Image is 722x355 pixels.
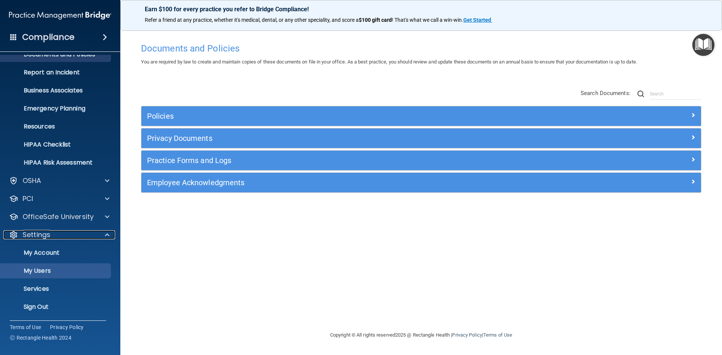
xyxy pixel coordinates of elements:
img: PMB logo [9,8,111,23]
p: Services [5,285,108,293]
span: Refer a friend at any practice, whether it's medical, dental, or any other speciality, and score a [145,17,359,23]
a: Get Started [463,17,492,23]
strong: Get Started [463,17,491,23]
p: My Account [5,249,108,257]
a: Terms of Use [483,332,512,338]
p: HIPAA Risk Assessment [5,159,108,166]
a: Privacy Policy [452,332,482,338]
h5: Policies [147,112,555,120]
a: OSHA [9,176,109,185]
h5: Employee Acknowledgments [147,178,555,187]
a: OfficeSafe University [9,212,109,221]
input: Search [650,88,701,100]
span: Ⓒ Rectangle Health 2024 [10,334,71,341]
p: HIPAA Checklist [5,141,108,148]
span: ! That's what we call a win-win. [392,17,463,23]
a: Privacy Documents [147,132,695,144]
strong: $100 gift card [359,17,392,23]
p: Report an Incident [5,69,108,76]
p: PCI [23,194,33,203]
span: Search Documents: [581,90,631,97]
p: Documents and Policies [5,51,108,58]
p: Settings [23,230,50,239]
p: Resources [5,123,108,130]
a: Policies [147,110,695,122]
div: Copyright © All rights reserved 2025 @ Rectangle Health | | [284,323,558,347]
p: Emergency Planning [5,105,108,112]
h4: Compliance [22,32,74,42]
a: Privacy Policy [50,323,84,331]
a: Practice Forms and Logs [147,154,695,166]
p: OSHA [23,176,41,185]
a: PCI [9,194,109,203]
h5: Privacy Documents [147,134,555,142]
p: My Users [5,267,108,275]
p: Business Associates [5,87,108,94]
img: ic-search.3b580494.png [637,91,644,97]
h4: Documents and Policies [141,44,701,53]
span: You are required by law to create and maintain copies of these documents on file in your office. ... [141,59,637,65]
h5: Practice Forms and Logs [147,156,555,165]
p: OfficeSafe University [23,212,94,221]
a: Employee Acknowledgments [147,177,695,189]
p: Sign Out [5,303,108,311]
button: Open Resource Center [692,34,714,56]
p: Earn $100 for every practice you refer to Bridge Compliance! [145,6,698,13]
a: Terms of Use [10,323,41,331]
a: Settings [9,230,109,239]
